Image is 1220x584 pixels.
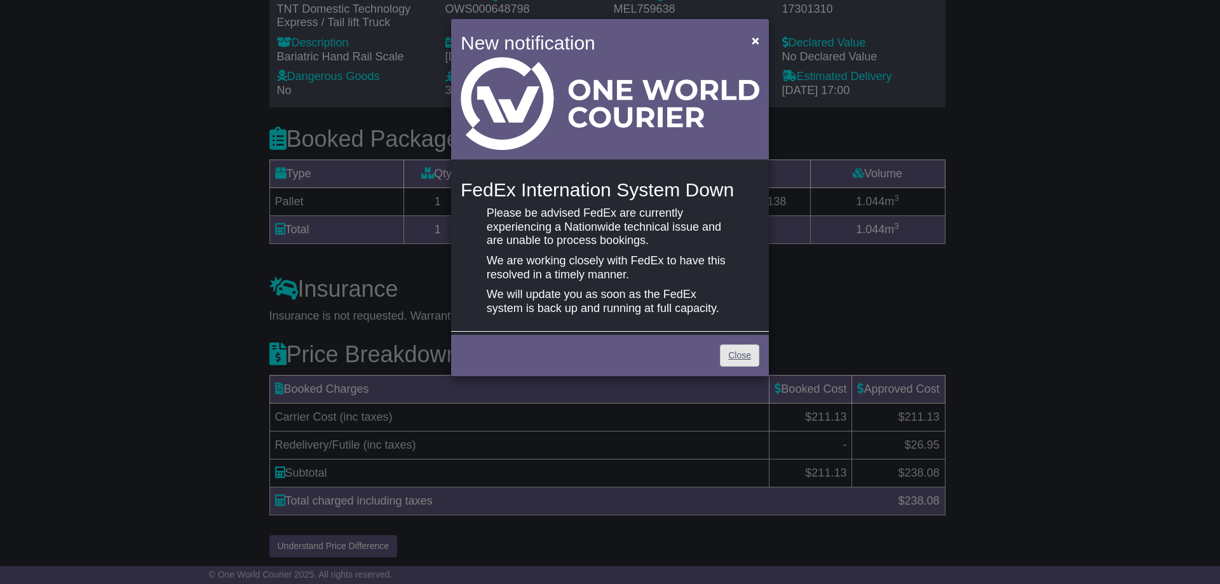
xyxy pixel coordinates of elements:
a: Close [720,344,759,367]
img: Light [461,57,759,150]
h4: New notification [461,29,733,57]
p: We are working closely with FedEx to have this resolved in a timely manner. [487,254,733,282]
span: × [752,33,759,48]
p: Please be advised FedEx are currently experiencing a Nationwide technical issue and are unable to... [487,207,733,248]
button: Close [745,27,766,53]
p: We will update you as soon as the FedEx system is back up and running at full capacity. [487,288,733,315]
h4: FedEx Internation System Down [461,179,759,200]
